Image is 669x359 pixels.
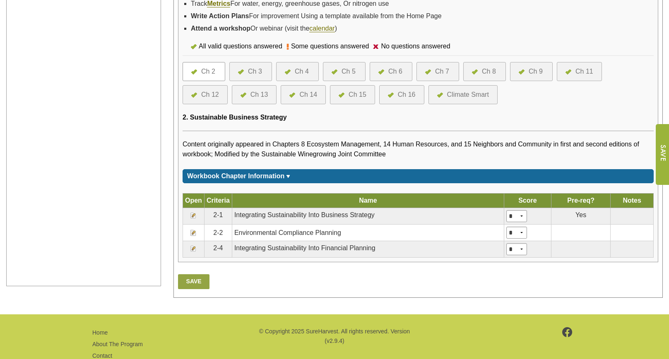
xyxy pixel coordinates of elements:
a: Climate Smart [437,90,489,100]
td: Yes [551,208,610,225]
a: Ch 9 [519,67,544,77]
span: Content originally appeared in Chapters 8 Ecosystem Management, 14 Human Resources, and 15 Neighb... [183,141,639,158]
a: Ch 13 [241,90,268,100]
img: icon-all-questions-answered.png [378,69,384,74]
img: icon-all-questions-answered.png [241,93,246,98]
div: Some questions answered [289,41,373,51]
a: Ch 16 [388,90,416,100]
a: calendar [309,25,334,32]
img: icon-all-questions-answered.png [191,93,197,98]
img: icon-all-questions-answered.png [285,69,291,74]
img: icon-all-questions-answered.png [437,93,443,98]
span: 2. Sustainable Business Strategy [183,114,287,121]
th: Pre-req? [551,194,610,208]
img: sort_arrow_down.gif [286,175,290,178]
a: Ch 11 [566,67,593,77]
img: icon-all-questions-answered.png [472,69,478,74]
th: Open [183,194,205,208]
img: footer-facebook.png [562,327,573,337]
div: Ch 3 [248,67,262,77]
span: Workbook Chapter Information [187,172,284,179]
strong: Attend a workshop [191,25,250,32]
li: Or webinar (visit the ) [191,22,654,35]
img: icon-no-questions-answered.png [373,44,379,49]
div: Ch 15 [349,90,366,100]
a: Home [92,329,108,336]
img: icon-all-questions-answered.png [289,93,295,98]
div: Ch 8 [482,67,496,77]
a: Ch 6 [378,67,404,77]
td: Integrating Sustainability Into Business Strategy [232,208,504,225]
td: 2-2 [204,225,232,241]
td: Environmental Compliance Planning [232,225,504,241]
img: icon-all-questions-answered.png [566,69,571,74]
p: © Copyright 2025 SureHarvest. All rights reserved. Version (v2.9.4) [258,327,411,345]
div: Click for more or less content [183,169,654,183]
a: Ch 14 [289,90,317,100]
a: Ch 15 [339,90,366,100]
img: icon-all-questions-answered.png [388,93,394,98]
td: Integrating Sustainability Into Financial Planning [232,241,504,258]
div: Ch 13 [250,90,268,100]
div: Ch 16 [398,90,416,100]
img: icon-some-questions-answered.png [286,43,289,50]
div: Ch 12 [201,90,219,100]
div: Climate Smart [447,90,489,100]
td: 2-4 [204,241,232,258]
a: About The Program [92,341,143,347]
img: icon-all-questions-answered.png [238,69,244,74]
a: Ch 12 [191,90,219,100]
th: Name [232,194,504,208]
div: Ch 11 [575,67,593,77]
img: icon-all-questions-answered.png [339,93,344,98]
div: Ch 5 [342,67,356,77]
div: No questions answered [379,41,454,51]
a: Contact [92,352,112,359]
div: Ch 7 [435,67,449,77]
strong: Write Action Plans [191,12,249,19]
div: Ch 6 [388,67,402,77]
th: Criteria [204,194,232,208]
img: icon-all-questions-answered.png [425,69,431,74]
li: For improvement Using a template available from the Home Page [191,10,654,22]
a: Ch 5 [332,67,357,77]
a: Ch 8 [472,67,497,77]
a: Save [178,274,209,289]
div: Ch 14 [299,90,317,100]
div: All valid questions answered [197,41,286,51]
div: Ch 4 [295,67,309,77]
img: icon-all-questions-answered.png [191,69,197,74]
img: icon-all-questions-answered.png [332,69,337,74]
th: Score [504,194,551,208]
a: Ch 7 [425,67,450,77]
input: Submit [655,124,669,185]
td: 2-1 [204,208,232,225]
div: Ch 2 [201,67,215,77]
img: icon-all-questions-answered.png [519,69,525,74]
div: Ch 9 [529,67,543,77]
img: icon-all-questions-answered.png [191,44,197,49]
a: Ch 3 [238,67,263,77]
th: Notes [611,194,654,208]
a: Ch 4 [285,67,310,77]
